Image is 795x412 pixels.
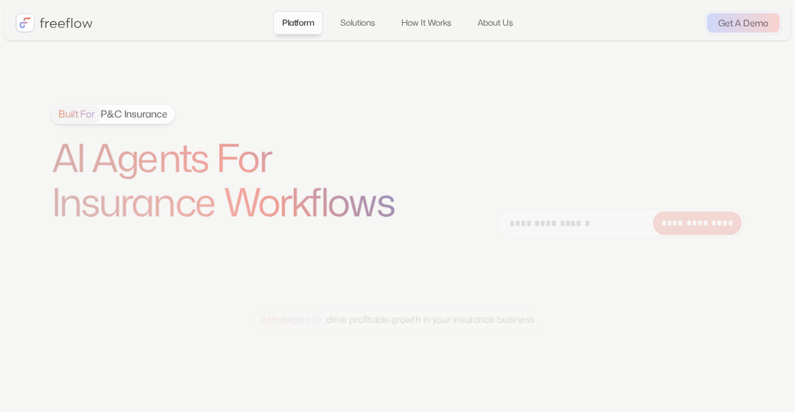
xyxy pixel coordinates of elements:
a: Get A Demo [707,13,780,33]
a: home [15,13,93,33]
a: Platform [273,11,323,35]
div: drive profitable growth in your insurance business [255,311,535,327]
div: P&C Insurance [53,106,168,123]
a: How It Works [392,11,460,35]
form: Email Form [498,209,744,238]
a: About Us [469,11,522,35]
a: Solutions [331,11,384,35]
span: 3 strategies to [255,311,326,327]
span: Built For [53,106,101,123]
h1: AI Agents For Insurance Workflows [51,135,433,225]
